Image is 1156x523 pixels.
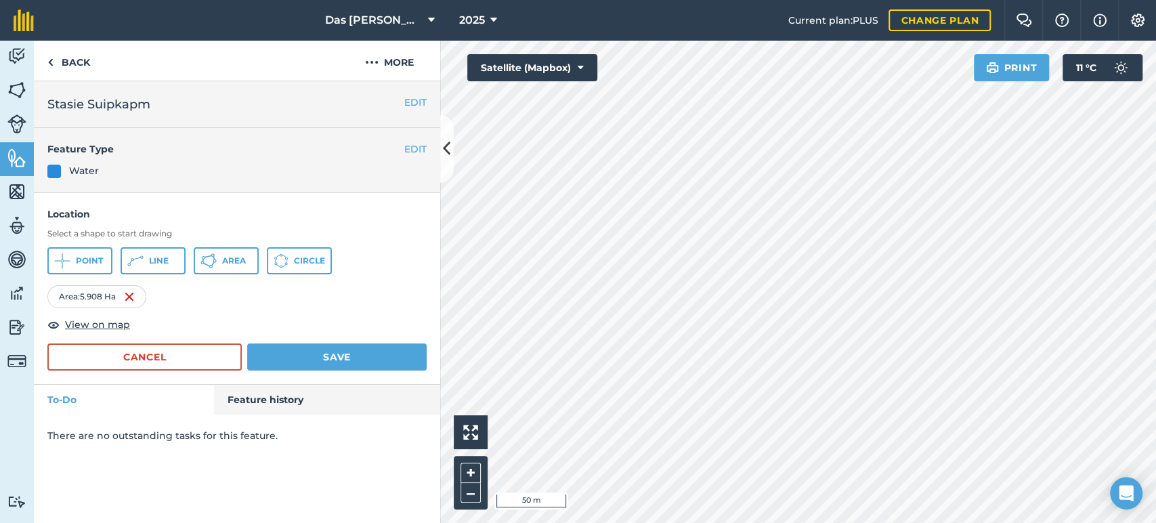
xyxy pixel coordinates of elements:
span: View on map [65,317,130,332]
img: fieldmargin Logo [14,9,34,31]
a: Feature history [214,385,441,415]
img: svg+xml;base64,PD94bWwgdmVyc2lvbj0iMS4wIiBlbmNvZGluZz0idXRmLTgiPz4KPCEtLSBHZW5lcmF0b3I6IEFkb2JlIE... [7,46,26,66]
img: svg+xml;base64,PD94bWwgdmVyc2lvbj0iMS4wIiBlbmNvZGluZz0idXRmLTgiPz4KPCEtLSBHZW5lcmF0b3I6IEFkb2JlIE... [1107,54,1134,81]
button: Area [194,247,259,274]
button: Save [247,343,427,371]
h4: Location [47,207,427,222]
button: Circle [267,247,332,274]
img: svg+xml;base64,PD94bWwgdmVyc2lvbj0iMS4wIiBlbmNvZGluZz0idXRmLTgiPz4KPCEtLSBHZW5lcmF0b3I6IEFkb2JlIE... [7,114,26,133]
a: To-Do [34,385,214,415]
button: Cancel [47,343,242,371]
img: Two speech bubbles overlapping with the left bubble in the forefront [1016,14,1032,27]
img: svg+xml;base64,PHN2ZyB4bWxucz0iaHR0cDovL3d3dy53My5vcmcvMjAwMC9zdmciIHdpZHRoPSI1NiIgaGVpZ2h0PSI2MC... [7,148,26,168]
img: svg+xml;base64,PHN2ZyB4bWxucz0iaHR0cDovL3d3dy53My5vcmcvMjAwMC9zdmciIHdpZHRoPSIxNiIgaGVpZ2h0PSIyNC... [124,289,135,305]
img: A question mark icon [1054,14,1070,27]
button: Satellite (Mapbox) [467,54,597,81]
button: EDIT [404,142,427,156]
img: A cog icon [1130,14,1146,27]
img: svg+xml;base64,PHN2ZyB4bWxucz0iaHR0cDovL3d3dy53My5vcmcvMjAwMC9zdmciIHdpZHRoPSI1NiIgaGVpZ2h0PSI2MC... [7,182,26,202]
img: svg+xml;base64,PHN2ZyB4bWxucz0iaHR0cDovL3d3dy53My5vcmcvMjAwMC9zdmciIHdpZHRoPSIxOCIgaGVpZ2h0PSIyNC... [47,316,60,333]
button: More [339,41,440,81]
a: Back [34,41,104,81]
button: View on map [47,316,130,333]
button: + [461,463,481,483]
a: Change plan [889,9,991,31]
img: svg+xml;base64,PD94bWwgdmVyc2lvbj0iMS4wIiBlbmNvZGluZz0idXRmLTgiPz4KPCEtLSBHZW5lcmF0b3I6IEFkb2JlIE... [7,317,26,337]
span: 2025 [459,12,485,28]
img: svg+xml;base64,PHN2ZyB4bWxucz0iaHR0cDovL3d3dy53My5vcmcvMjAwMC9zdmciIHdpZHRoPSI5IiBoZWlnaHQ9IjI0Ii... [47,54,53,70]
button: – [461,483,481,503]
img: svg+xml;base64,PHN2ZyB4bWxucz0iaHR0cDovL3d3dy53My5vcmcvMjAwMC9zdmciIHdpZHRoPSIyMCIgaGVpZ2h0PSIyNC... [365,54,379,70]
div: Area : 5.908 Ha [47,285,146,308]
img: svg+xml;base64,PD94bWwgdmVyc2lvbj0iMS4wIiBlbmNvZGluZz0idXRmLTgiPz4KPCEtLSBHZW5lcmF0b3I6IEFkb2JlIE... [7,495,26,508]
button: Line [121,247,186,274]
h4: Feature Type [47,142,404,156]
img: svg+xml;base64,PD94bWwgdmVyc2lvbj0iMS4wIiBlbmNvZGluZz0idXRmLTgiPz4KPCEtLSBHZW5lcmF0b3I6IEFkb2JlIE... [7,283,26,304]
img: svg+xml;base64,PD94bWwgdmVyc2lvbj0iMS4wIiBlbmNvZGluZz0idXRmLTgiPz4KPCEtLSBHZW5lcmF0b3I6IEFkb2JlIE... [7,352,26,371]
p: There are no outstanding tasks for this feature. [47,428,427,443]
span: Line [149,255,169,266]
div: Open Intercom Messenger [1110,477,1142,509]
span: 11 ° C [1076,54,1096,81]
span: Area [222,255,246,266]
button: EDIT [404,95,427,110]
span: Das [PERSON_NAME] [325,12,423,28]
h3: Select a shape to start drawing [47,228,427,239]
span: Current plan : PLUS [788,13,878,28]
img: svg+xml;base64,PHN2ZyB4bWxucz0iaHR0cDovL3d3dy53My5vcmcvMjAwMC9zdmciIHdpZHRoPSIxNyIgaGVpZ2h0PSIxNy... [1093,12,1107,28]
img: svg+xml;base64,PHN2ZyB4bWxucz0iaHR0cDovL3d3dy53My5vcmcvMjAwMC9zdmciIHdpZHRoPSIxOSIgaGVpZ2h0PSIyNC... [986,60,999,76]
span: Circle [294,255,325,266]
button: Print [974,54,1050,81]
img: Four arrows, one pointing top left, one top right, one bottom right and the last bottom left [463,425,478,440]
h2: Stasie Suipkapm [47,95,427,114]
img: svg+xml;base64,PD94bWwgdmVyc2lvbj0iMS4wIiBlbmNvZGluZz0idXRmLTgiPz4KPCEtLSBHZW5lcmF0b3I6IEFkb2JlIE... [7,249,26,270]
button: 11 °C [1063,54,1142,81]
img: svg+xml;base64,PHN2ZyB4bWxucz0iaHR0cDovL3d3dy53My5vcmcvMjAwMC9zdmciIHdpZHRoPSI1NiIgaGVpZ2h0PSI2MC... [7,80,26,100]
button: Point [47,247,112,274]
img: svg+xml;base64,PD94bWwgdmVyc2lvbj0iMS4wIiBlbmNvZGluZz0idXRmLTgiPz4KPCEtLSBHZW5lcmF0b3I6IEFkb2JlIE... [7,215,26,236]
div: Water [69,163,99,178]
span: Point [76,255,103,266]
